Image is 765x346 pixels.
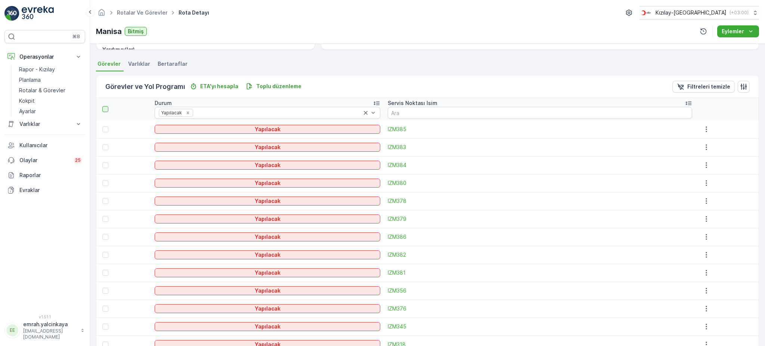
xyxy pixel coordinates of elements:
p: Durum [155,99,172,107]
a: Olaylar25 [4,153,85,168]
a: IZM376 [388,305,692,312]
div: Remove Yapılacak [184,110,192,116]
a: Ana Sayfa [97,11,106,18]
button: Toplu düzenleme [243,82,304,91]
div: Toggle Row Selected [102,126,108,132]
p: Yapılacak [255,143,281,151]
button: Varlıklar [4,117,85,132]
p: Kullanıcılar [19,142,82,149]
p: Yapılacak [255,233,281,241]
p: Operasyonlar [19,53,70,61]
p: Yapılacak [255,287,281,294]
a: Rapor - Kızılay [16,64,85,75]
div: Toggle Row Selected [102,162,108,168]
img: k%C4%B1z%C4%B1lay_jywRncg.png [639,9,653,17]
a: Evraklar [4,183,85,198]
span: Görevler [97,60,121,68]
p: ETA'yı hesapla [200,83,238,90]
p: Yardımcı(lar) [102,46,183,53]
p: 25 [75,157,81,163]
p: Servis Noktası Isim [388,99,437,107]
div: EE [6,324,18,336]
p: Filtreleri temizle [687,83,730,90]
a: IZM382 [388,251,692,259]
button: Yapılacak [155,143,380,152]
p: Kokpit [19,97,35,105]
button: Yapılacak [155,179,380,188]
p: Yapılacak [255,251,281,259]
p: Kızılay-[GEOGRAPHIC_DATA] [656,9,727,16]
div: Toggle Row Selected [102,306,108,312]
p: Bitmiş [128,28,144,35]
button: Eylemler [717,25,759,37]
img: logo [4,6,19,21]
button: Yapılacak [155,125,380,134]
p: Yapılacak [255,179,281,187]
button: Kızılay-[GEOGRAPHIC_DATA](+03:00) [639,6,759,19]
button: Yapılacak [155,214,380,223]
p: Yapılacak [255,215,281,223]
span: Bertaraflar [158,60,188,68]
div: Toggle Row Selected [102,324,108,330]
input: Ara [388,107,692,119]
p: Evraklar [19,186,82,194]
p: Eylemler [722,28,744,35]
a: IZM381 [388,269,692,277]
div: Toggle Row Selected [102,270,108,276]
button: Yapılacak [155,197,380,206]
button: Yapılacak [155,232,380,241]
p: Yapılacak [255,305,281,312]
button: Yapılacak [155,250,380,259]
p: Toplu düzenleme [256,83,301,90]
a: Kokpit [16,96,85,106]
a: IZM383 [388,143,692,151]
div: Toggle Row Selected [102,144,108,150]
button: Yapılacak [155,268,380,277]
button: Operasyonlar [4,49,85,64]
p: Planlama [19,76,41,84]
a: Planlama [16,75,85,85]
a: IZM345 [388,323,692,330]
button: Bitmiş [125,27,147,36]
a: IZM386 [388,233,692,241]
div: Toggle Row Selected [102,288,108,294]
div: Toggle Row Selected [102,216,108,222]
p: Manisa [96,26,122,37]
p: Yapılacak [255,161,281,169]
p: Yapılacak [255,323,281,330]
span: Varlıklar [128,60,150,68]
span: IZM380 [388,179,692,187]
p: - [186,46,307,53]
span: Rota Detayı [177,9,211,16]
span: v 1.51.1 [4,315,85,319]
a: Rotalar ve Görevler [117,9,167,16]
div: Toggle Row Selected [102,234,108,240]
span: IZM385 [388,126,692,133]
p: [EMAIL_ADDRESS][DOMAIN_NAME] [23,328,77,340]
p: ( +03:00 ) [730,10,749,16]
p: Görevler ve Yol Programı [105,81,185,92]
button: Yapılacak [155,161,380,170]
div: Toggle Row Selected [102,180,108,186]
div: Toggle Row Selected [102,198,108,204]
p: Raporlar [19,172,82,179]
a: Raporlar [4,168,85,183]
div: Yapılacak [159,109,183,116]
a: IZM378 [388,197,692,205]
p: Varlıklar [19,120,70,128]
button: EEemrah.yalcinkaya[EMAIL_ADDRESS][DOMAIN_NAME] [4,321,85,340]
a: IZM379 [388,215,692,223]
span: IZM356 [388,287,692,294]
div: Toggle Row Selected [102,252,108,258]
a: Ayarlar [16,106,85,117]
button: Yapılacak [155,322,380,331]
a: IZM384 [388,161,692,169]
